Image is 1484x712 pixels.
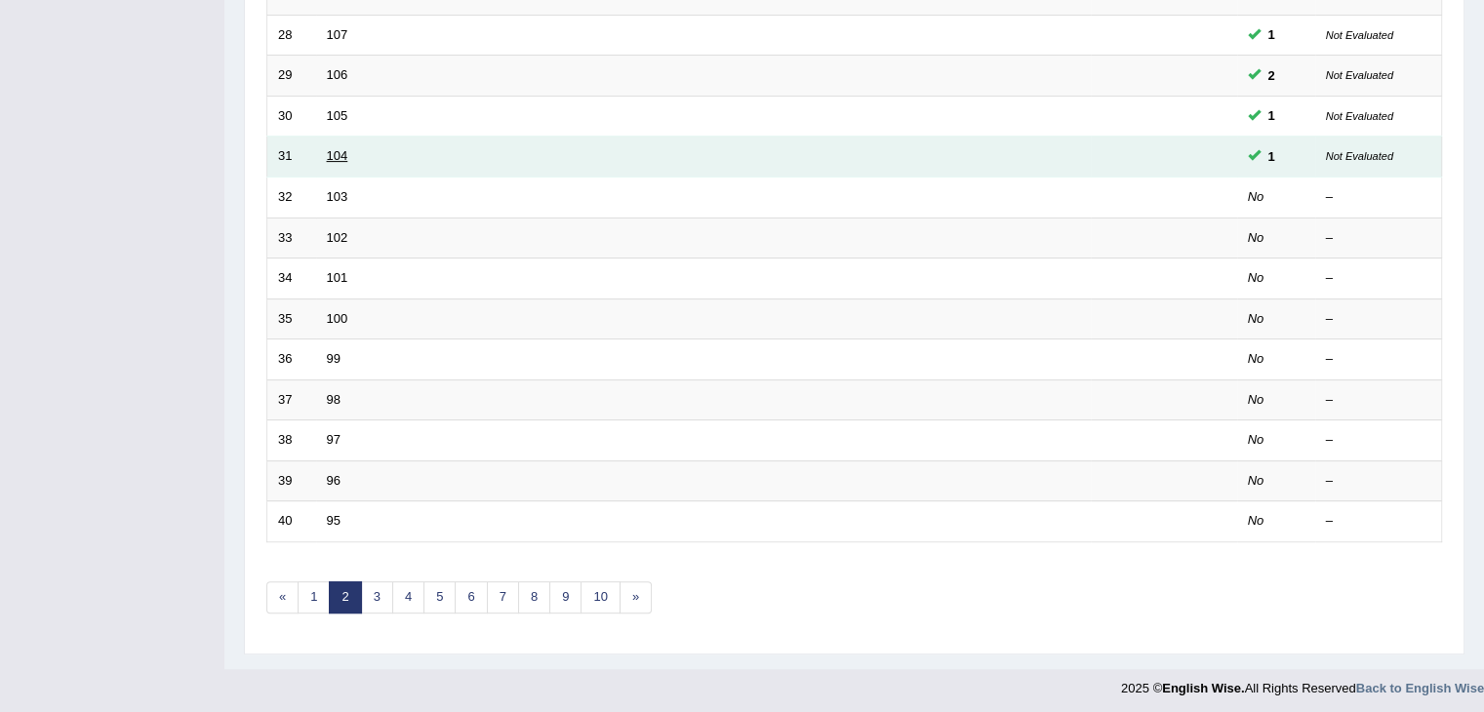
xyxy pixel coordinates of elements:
[327,513,341,528] a: 95
[327,392,341,407] a: 98
[1326,310,1431,329] div: –
[1248,270,1264,285] em: No
[267,460,316,501] td: 39
[1248,392,1264,407] em: No
[1326,512,1431,531] div: –
[267,420,316,461] td: 38
[267,96,316,137] td: 30
[1326,150,1393,162] small: Not Evaluated
[423,581,456,613] a: 5
[620,581,652,613] a: »
[1248,351,1264,366] em: No
[1326,229,1431,248] div: –
[1248,432,1264,447] em: No
[1248,189,1264,204] em: No
[1326,29,1393,41] small: Not Evaluated
[487,581,519,613] a: 7
[267,339,316,380] td: 36
[361,581,393,613] a: 3
[1248,473,1264,488] em: No
[327,148,348,163] a: 104
[1121,669,1484,697] div: 2025 © All Rights Reserved
[327,108,348,123] a: 105
[329,581,361,613] a: 2
[1248,513,1264,528] em: No
[1261,65,1283,86] span: You can still take this question
[1326,110,1393,122] small: Not Evaluated
[327,230,348,245] a: 102
[267,379,316,420] td: 37
[327,473,341,488] a: 96
[518,581,550,613] a: 8
[267,501,316,542] td: 40
[266,581,299,613] a: «
[1326,391,1431,410] div: –
[1248,230,1264,245] em: No
[298,581,330,613] a: 1
[1326,472,1431,491] div: –
[1326,188,1431,207] div: –
[327,270,348,285] a: 101
[327,27,348,42] a: 107
[1162,681,1244,695] strong: English Wise.
[327,351,341,366] a: 99
[392,581,424,613] a: 4
[1261,105,1283,126] span: You can still take this question
[327,67,348,82] a: 106
[1261,24,1283,45] span: You can still take this question
[1326,431,1431,450] div: –
[267,218,316,258] td: 33
[267,56,316,97] td: 29
[455,581,487,613] a: 6
[1261,146,1283,167] span: You can still take this question
[267,137,316,178] td: 31
[327,432,341,447] a: 97
[267,258,316,299] td: 34
[581,581,620,613] a: 10
[1326,69,1393,81] small: Not Evaluated
[327,189,348,204] a: 103
[1248,311,1264,326] em: No
[549,581,582,613] a: 9
[327,311,348,326] a: 100
[267,298,316,339] td: 35
[1326,350,1431,369] div: –
[267,177,316,218] td: 32
[267,15,316,56] td: 28
[1326,269,1431,288] div: –
[1356,681,1484,695] a: Back to English Wise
